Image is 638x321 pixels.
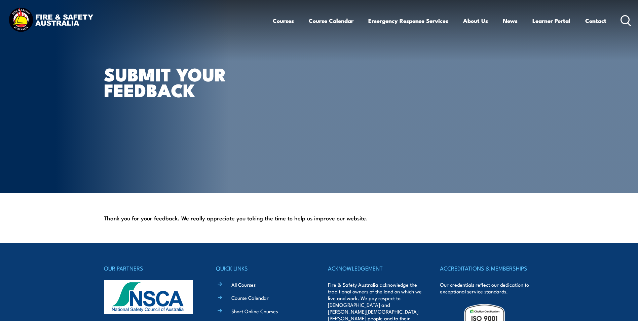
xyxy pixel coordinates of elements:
h4: OUR PARTNERS [104,263,198,273]
a: Learner Portal [532,12,570,30]
img: nsca-logo-footer [104,280,193,314]
a: Emergency Response Services [368,12,448,30]
p: Our credentials reflect our dedication to exceptional service standards. [440,281,534,295]
a: Course Calendar [231,294,269,301]
a: News [503,12,518,30]
a: Short Online Courses [231,308,278,315]
a: All Courses [231,281,256,288]
a: Contact [585,12,606,30]
h1: Submit your feedback [104,66,270,97]
a: About Us [463,12,488,30]
a: Courses [273,12,294,30]
h4: QUICK LINKS [216,263,310,273]
h4: ACKNOWLEDGEMENT [328,263,422,273]
a: Course Calendar [309,12,353,30]
div: Thank you for your feedback. We really appreciate you taking the time to help us improve our webs... [104,213,534,223]
h4: ACCREDITATIONS & MEMBERSHIPS [440,263,534,273]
